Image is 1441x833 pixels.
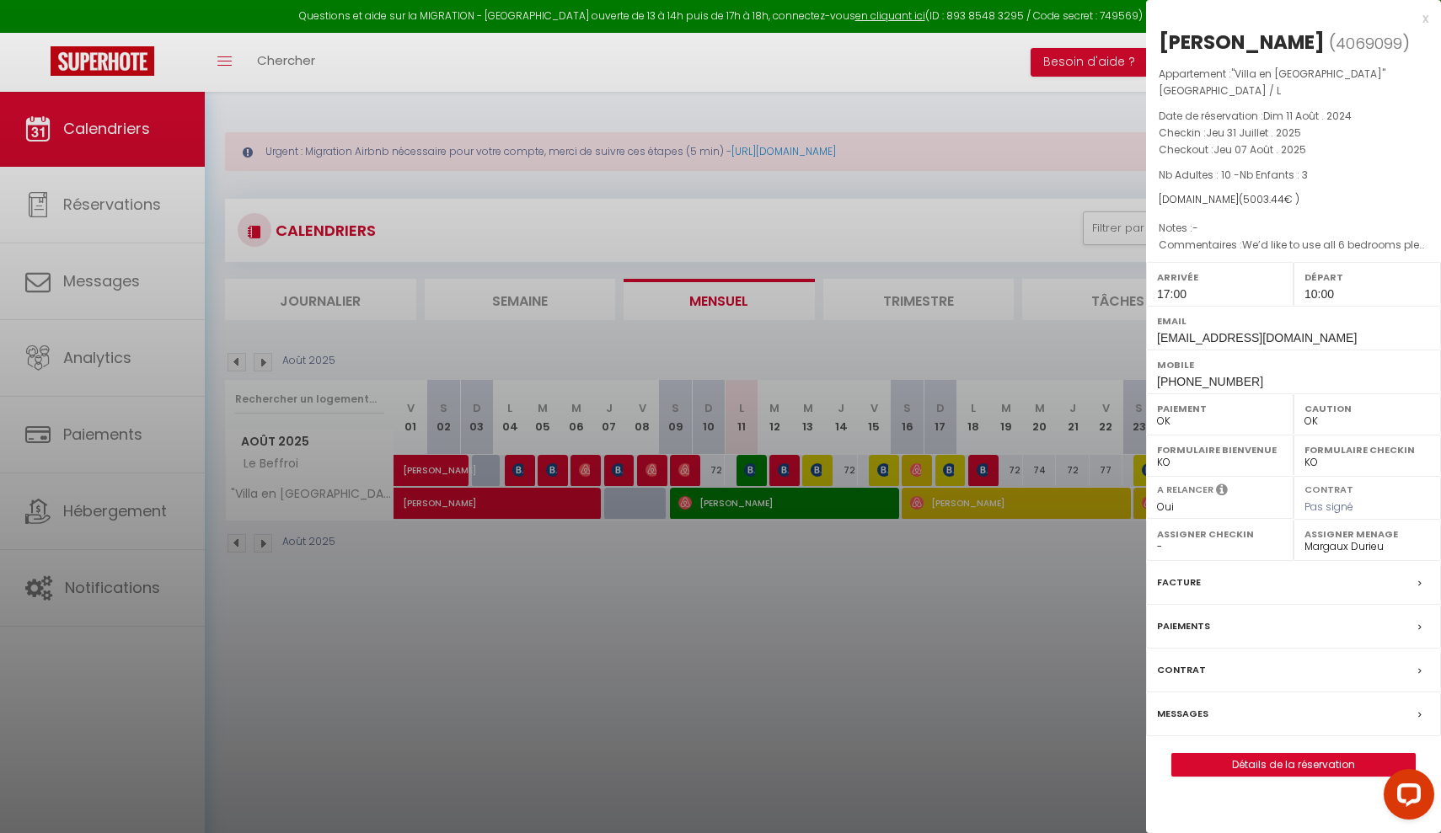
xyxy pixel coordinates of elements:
[1157,483,1213,497] label: A relancer
[1157,375,1263,388] span: [PHONE_NUMBER]
[1159,237,1428,254] p: Commentaires :
[1146,8,1428,29] div: x
[1157,574,1201,591] label: Facture
[1213,142,1306,157] span: Jeu 07 Août . 2025
[1171,753,1416,777] button: Détails de la réservation
[1159,108,1428,125] p: Date de réservation :
[1157,312,1430,329] label: Email
[1157,287,1187,301] span: 17:00
[1304,499,1353,514] span: Pas signé
[1159,29,1325,56] div: [PERSON_NAME]
[1206,125,1301,140] span: Jeu 31 Juillet . 2025
[1239,192,1299,206] span: ( € )
[1159,142,1428,158] p: Checkout :
[1159,67,1385,98] span: "Villa en [GEOGRAPHIC_DATA]" [GEOGRAPHIC_DATA] / L
[1157,526,1283,542] label: Assigner Checkin
[1157,705,1208,723] label: Messages
[1157,441,1283,458] label: Formulaire Bienvenue
[1159,66,1428,99] p: Appartement :
[1159,220,1428,237] p: Notes :
[1192,221,1198,235] span: -
[1159,125,1428,142] p: Checkin :
[1304,269,1430,286] label: Départ
[1304,400,1430,417] label: Caution
[1240,168,1308,182] span: Nb Enfants : 3
[1304,441,1430,458] label: Formulaire Checkin
[1159,168,1308,182] span: Nb Adultes : 10 -
[1157,331,1357,344] span: [EMAIL_ADDRESS][DOMAIN_NAME]
[1243,192,1284,206] span: 5003.44
[1336,33,1402,54] span: 4069099
[1216,483,1228,501] i: Sélectionner OUI si vous souhaiter envoyer les séquences de messages post-checkout
[1304,483,1353,494] label: Contrat
[1157,356,1430,373] label: Mobile
[1157,269,1283,286] label: Arrivée
[1263,109,1352,123] span: Dim 11 Août . 2024
[1157,661,1206,679] label: Contrat
[1304,287,1334,301] span: 10:00
[1304,526,1430,542] label: Assigner Menage
[1157,617,1210,635] label: Paiements
[1159,192,1428,208] div: [DOMAIN_NAME]
[1157,400,1283,417] label: Paiement
[1329,31,1410,55] span: ( )
[1172,754,1415,776] a: Détails de la réservation
[1370,762,1441,833] iframe: LiveChat chat widget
